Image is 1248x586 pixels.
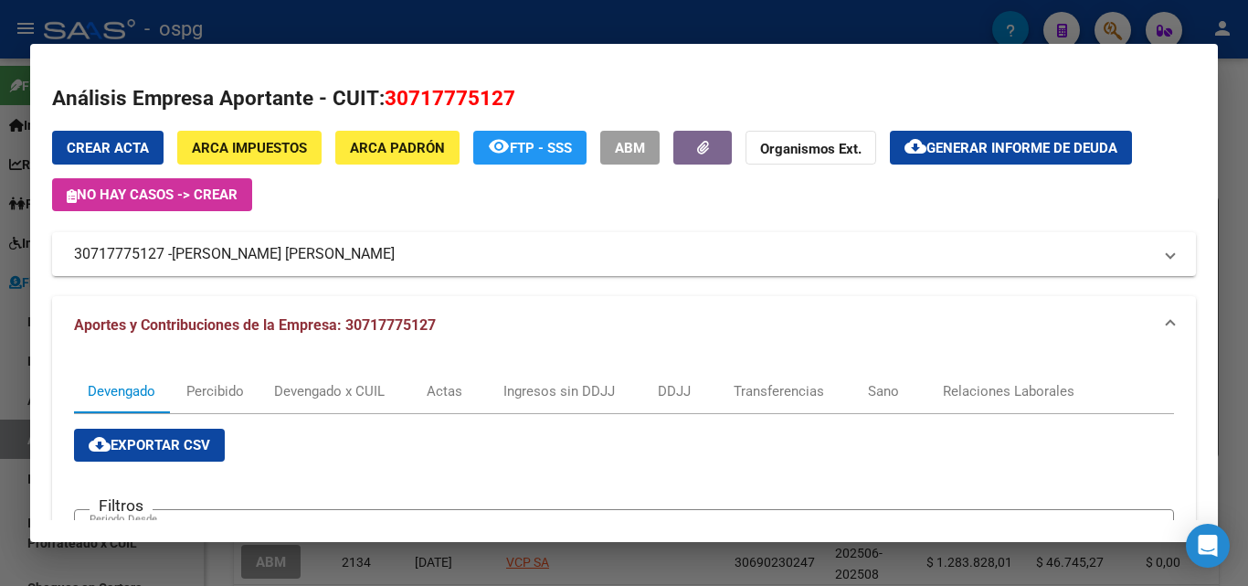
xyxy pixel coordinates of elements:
[74,316,436,334] span: Aportes y Contribuciones de la Empresa: 30717775127
[760,141,862,157] strong: Organismos Ext.
[473,131,587,165] button: FTP - SSS
[427,381,462,401] div: Actas
[600,131,660,165] button: ABM
[89,437,210,453] span: Exportar CSV
[943,381,1074,401] div: Relaciones Laborales
[90,495,153,516] h3: Filtros
[67,140,149,156] span: Crear Acta
[74,243,1152,265] mat-panel-title: 30717775127 -
[177,131,322,165] button: ARCA Impuestos
[67,186,238,203] span: No hay casos -> Crear
[74,429,225,462] button: Exportar CSV
[89,433,111,455] mat-icon: cloud_download
[52,178,252,211] button: No hay casos -> Crear
[510,140,572,156] span: FTP - SSS
[488,135,510,157] mat-icon: remove_red_eye
[186,381,244,401] div: Percibido
[52,131,164,165] button: Crear Acta
[615,140,645,156] span: ABM
[274,381,385,401] div: Devengado x CUIL
[890,131,1132,165] button: Generar informe de deuda
[88,381,155,401] div: Devengado
[734,381,824,401] div: Transferencias
[746,131,876,165] button: Organismos Ext.
[868,381,899,401] div: Sano
[904,135,926,157] mat-icon: cloud_download
[52,232,1196,276] mat-expansion-panel-header: 30717775127 -[PERSON_NAME] [PERSON_NAME]
[658,381,691,401] div: DDJJ
[335,131,460,165] button: ARCA Padrón
[192,140,307,156] span: ARCA Impuestos
[52,83,1196,114] h2: Análisis Empresa Aportante - CUIT:
[385,86,515,110] span: 30717775127
[1186,524,1230,568] div: Open Intercom Messenger
[52,296,1196,355] mat-expansion-panel-header: Aportes y Contribuciones de la Empresa: 30717775127
[503,381,615,401] div: Ingresos sin DDJJ
[350,140,445,156] span: ARCA Padrón
[926,140,1117,156] span: Generar informe de deuda
[172,243,395,265] span: [PERSON_NAME] [PERSON_NAME]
